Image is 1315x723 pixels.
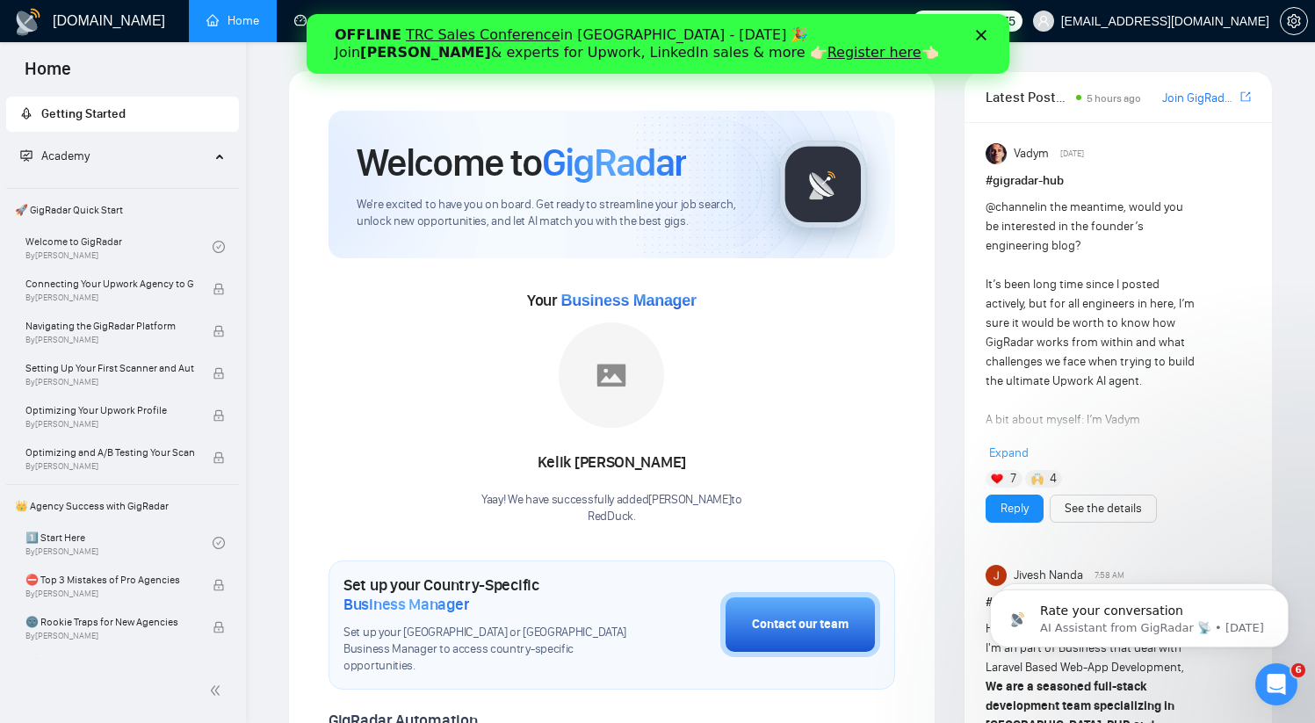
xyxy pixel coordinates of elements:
button: setting [1280,7,1308,35]
span: By [PERSON_NAME] [25,419,194,430]
div: Kelik [PERSON_NAME] [481,448,742,478]
a: Join GigRadar Slack Community [1162,89,1237,108]
a: 1️⃣ Start HereBy[PERSON_NAME] [25,524,213,562]
span: Latest Posts from the GigRadar Community [986,86,1072,108]
iframe: Intercom notifications message [964,553,1315,676]
span: rocket [20,107,33,119]
a: export [1240,89,1251,105]
div: Contact our team [752,615,849,634]
span: check-circle [213,537,225,549]
span: Set up your [GEOGRAPHIC_DATA] or [GEOGRAPHIC_DATA] Business Manager to access country-specific op... [343,625,632,675]
span: 🚀 GigRadar Quick Start [8,192,237,228]
span: We're excited to have you on board. Get ready to streamline your job search, unlock new opportuni... [357,197,751,230]
span: lock [213,367,225,380]
p: RedDuck . [481,509,742,525]
div: Close [669,16,687,26]
h1: Welcome to [357,139,686,186]
a: Reply [1001,499,1029,518]
span: Connects: [939,11,992,31]
a: Welcome to GigRadarBy[PERSON_NAME] [25,228,213,266]
span: By [PERSON_NAME] [25,461,194,472]
span: Business Manager [343,595,469,614]
a: homeHome [206,13,259,28]
div: Yaay! We have successfully added [PERSON_NAME] to [481,492,742,525]
span: lock [213,283,225,295]
span: 575 [995,11,1015,31]
span: ☠️ Fatal Traps for Solo Freelancers [25,655,194,673]
span: Academy [20,148,90,163]
span: Business Manager [560,292,696,309]
span: Vadym [1014,144,1049,163]
span: Navigating the GigRadar Platform [25,317,194,335]
button: See the details [1050,495,1157,523]
span: export [1240,90,1251,104]
span: 👑 Agency Success with GigRadar [8,488,237,524]
span: ⛔ Top 3 Mistakes of Pro Agencies [25,571,194,589]
span: user [1037,15,1050,27]
iframe: Intercom live chat banner [307,14,1009,74]
span: Home [11,56,85,93]
span: setting [1281,14,1307,28]
span: Expand [989,445,1029,460]
img: Vadym [986,143,1007,164]
span: 7 [1010,470,1016,488]
span: double-left [209,682,227,699]
span: 6 [1291,663,1305,677]
iframe: Intercom live chat [1255,663,1297,705]
img: logo [14,8,42,36]
span: Connecting Your Upwork Agency to GigRadar [25,275,194,293]
span: lock [213,452,225,464]
a: searchScanner [409,13,474,28]
span: Your [527,291,697,310]
span: By [PERSON_NAME] [25,589,194,599]
span: fund-projection-screen [20,149,33,162]
span: @channel [986,199,1037,214]
span: lock [213,579,225,591]
span: lock [213,409,225,422]
span: lock [213,325,225,337]
a: Register here [521,30,615,47]
span: [DATE] [1060,146,1084,162]
span: By [PERSON_NAME] [25,293,194,303]
span: 🌚 Rookie Traps for New Agencies [25,613,194,631]
span: By [PERSON_NAME] [25,335,194,345]
img: 🙌 [1031,473,1044,485]
span: 5 hours ago [1087,92,1141,105]
span: Getting Started [41,106,126,121]
h1: # gigradar-hub [986,171,1251,191]
h1: Set up your Country-Specific [343,575,632,614]
img: gigradar-logo.png [779,141,867,228]
span: Setting Up Your First Scanner and Auto-Bidder [25,359,194,377]
span: 4 [1050,470,1057,488]
a: setting [1280,14,1308,28]
a: See the details [1065,499,1142,518]
span: Optimizing Your Upwork Profile [25,401,194,419]
button: Contact our team [720,592,880,657]
a: dashboardDashboard [294,13,374,28]
img: placeholder.png [559,322,664,428]
span: Academy [41,148,90,163]
button: Reply [986,495,1044,523]
span: By [PERSON_NAME] [25,631,194,641]
span: GigRadar [542,139,686,186]
img: ❤️ [991,473,1003,485]
span: By [PERSON_NAME] [25,377,194,387]
li: Getting Started [6,97,239,132]
span: lock [213,621,225,633]
span: check-circle [213,241,225,253]
span: Optimizing and A/B Testing Your Scanner for Better Results [25,444,194,461]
